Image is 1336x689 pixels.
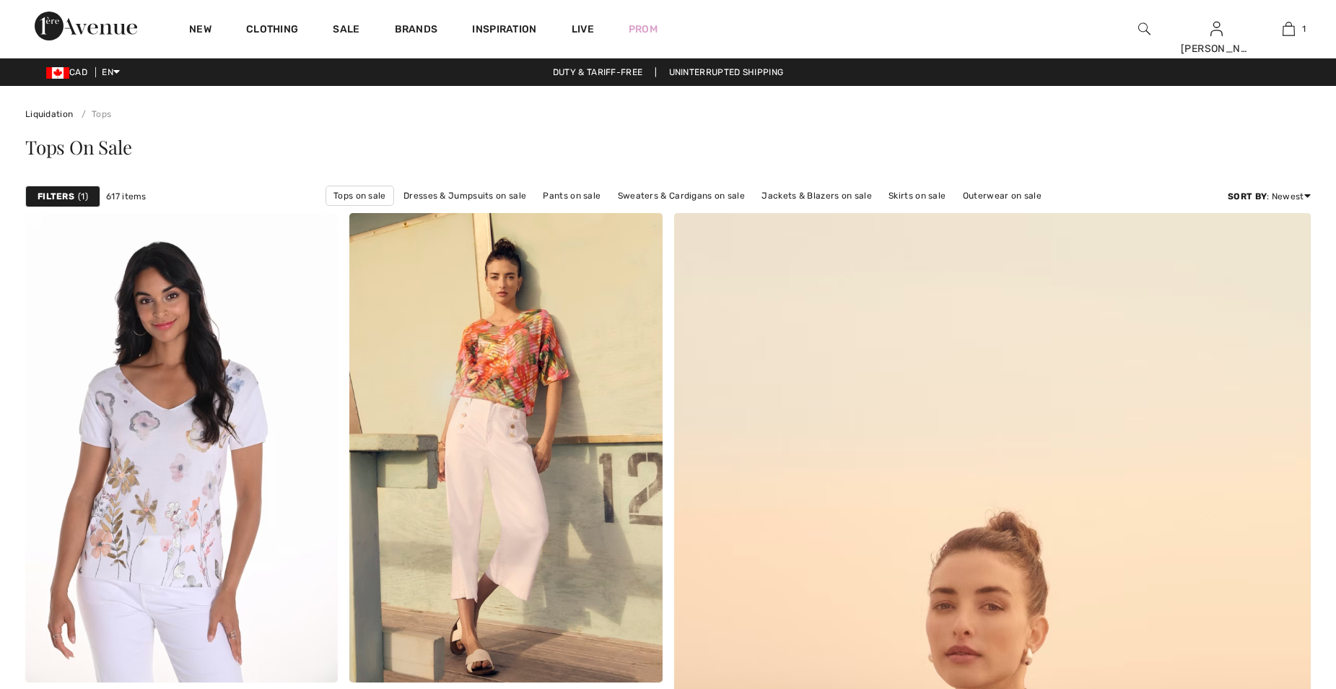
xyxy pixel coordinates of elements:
[1210,22,1223,35] a: Sign In
[1302,22,1306,35] span: 1
[1253,20,1324,38] a: 1
[76,109,112,119] a: Tops
[881,186,953,205] a: Skirts on sale
[472,23,536,38] span: Inspiration
[106,190,147,203] span: 617 items
[25,109,73,119] a: Liquidation
[1228,190,1311,203] div: : Newest
[396,186,533,205] a: Dresses & Jumpsuits on sale
[1228,191,1267,201] strong: Sort By
[611,186,752,205] a: Sweaters & Cardigans on sale
[46,67,69,79] img: Canadian Dollar
[189,23,211,38] a: New
[46,67,93,77] span: CAD
[1210,20,1223,38] img: My Info
[246,23,298,38] a: Clothing
[629,22,658,37] a: Prom
[572,22,594,37] a: Live
[326,186,394,206] a: Tops on sale
[1138,20,1151,38] img: search the website
[25,134,131,160] span: Tops On Sale
[395,23,438,38] a: Brands
[536,186,608,205] a: Pants on sale
[35,12,137,40] img: 1ère Avenue
[956,186,1049,205] a: Outerwear on sale
[25,213,338,682] img: Floral V-Neck Pullover Style 251552. White
[102,67,120,77] span: EN
[1181,41,1252,56] div: [PERSON_NAME]
[38,190,74,203] strong: Filters
[1283,20,1295,38] img: My Bag
[349,213,662,682] img: Floral V-Neck Puff Sleeve Style 251520. Fuchsia/Green
[754,186,879,205] a: Jackets & Blazers on sale
[78,190,88,203] span: 1
[333,23,359,38] a: Sale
